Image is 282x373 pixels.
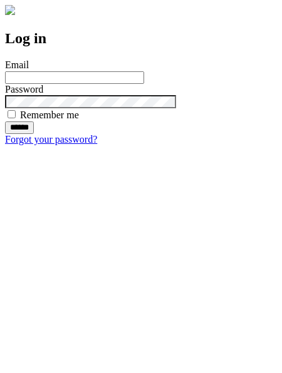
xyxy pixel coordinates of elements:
a: Forgot your password? [5,134,97,145]
img: logo-4e3dc11c47720685a147b03b5a06dd966a58ff35d612b21f08c02c0306f2b779.png [5,5,15,15]
h2: Log in [5,30,277,47]
label: Email [5,59,29,70]
label: Remember me [20,110,79,120]
label: Password [5,84,43,95]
